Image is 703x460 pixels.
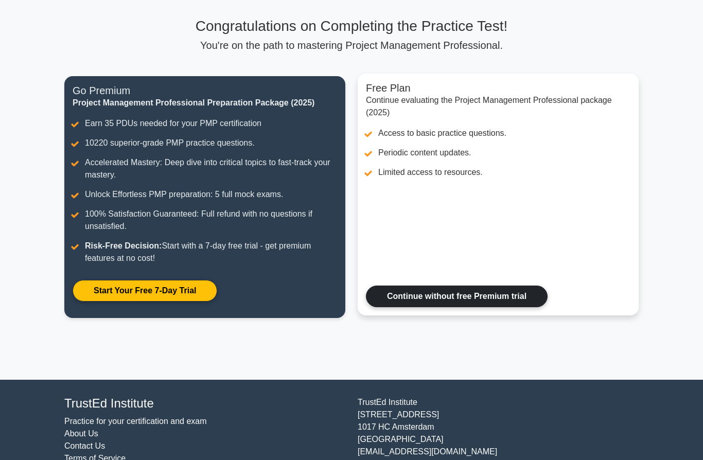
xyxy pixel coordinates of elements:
[64,441,105,450] a: Contact Us
[64,17,639,35] h3: Congratulations on Completing the Practice Test!
[64,39,639,51] p: You're on the path to mastering Project Management Professional.
[64,417,207,426] a: Practice for your certification and exam
[64,429,98,438] a: About Us
[64,396,345,411] h4: TrustEd Institute
[73,280,217,302] a: Start Your Free 7-Day Trial
[366,286,548,307] a: Continue without free Premium trial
